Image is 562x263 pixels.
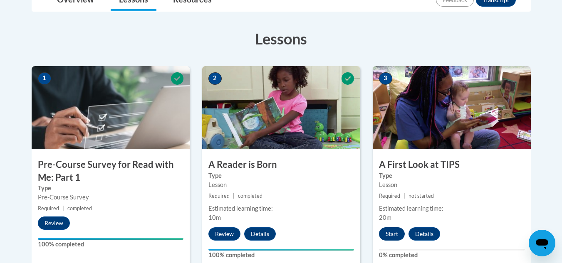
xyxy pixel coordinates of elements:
span: | [233,193,235,199]
span: completed [67,205,92,211]
label: 100% completed [38,240,183,249]
div: Your progress [38,238,183,240]
div: Estimated learning time: [379,204,525,213]
label: 0% completed [379,251,525,260]
label: Type [38,184,183,193]
label: Type [208,171,354,180]
div: Lesson [208,180,354,189]
label: 100% completed [208,251,354,260]
span: 20m [379,214,391,221]
button: Review [208,227,240,241]
span: Required [208,193,230,199]
span: completed [238,193,262,199]
h3: A First Look at TIPS [373,158,531,171]
span: | [404,193,405,199]
label: Type [379,171,525,180]
div: Your progress [208,249,354,251]
button: Review [38,216,70,230]
span: Required [379,193,400,199]
img: Course Image [32,66,190,149]
h3: Lessons [32,28,531,49]
div: Pre-Course Survey [38,193,183,202]
span: not started [409,193,434,199]
iframe: Button to launch messaging window [529,230,555,256]
img: Course Image [202,66,360,149]
span: 10m [208,214,221,221]
button: Details [409,227,440,241]
img: Course Image [373,66,531,149]
div: Lesson [379,180,525,189]
span: | [62,205,64,211]
h3: A Reader is Born [202,158,360,171]
span: 1 [38,72,51,85]
div: Estimated learning time: [208,204,354,213]
h3: Pre-Course Survey for Read with Me: Part 1 [32,158,190,184]
span: 2 [208,72,222,85]
span: 3 [379,72,392,85]
span: Required [38,205,59,211]
button: Details [244,227,276,241]
button: Start [379,227,405,241]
